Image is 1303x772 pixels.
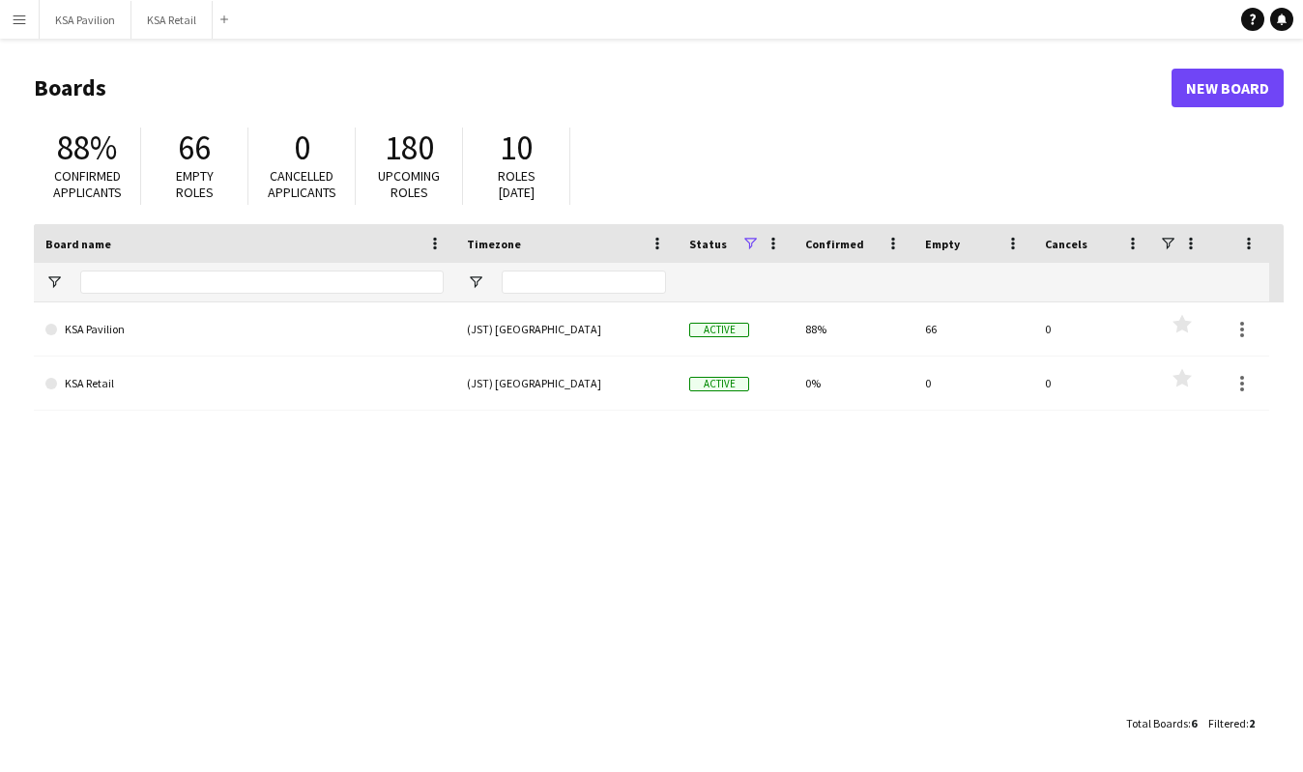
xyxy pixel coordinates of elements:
[1045,237,1087,251] span: Cancels
[1126,704,1197,742] div: :
[45,302,444,357] a: KSA Pavilion
[502,271,666,294] input: Timezone Filter Input
[794,302,913,356] div: 88%
[689,237,727,251] span: Status
[45,357,444,411] a: KSA Retail
[57,127,117,169] span: 88%
[467,237,521,251] span: Timezone
[1033,357,1153,410] div: 0
[1249,716,1255,730] span: 2
[176,167,214,201] span: Empty roles
[498,167,536,201] span: Roles [DATE]
[53,167,122,201] span: Confirmed applicants
[45,273,63,291] button: Open Filter Menu
[467,273,484,291] button: Open Filter Menu
[689,377,749,391] span: Active
[1191,716,1197,730] span: 6
[80,271,444,294] input: Board name Filter Input
[794,357,913,410] div: 0%
[805,237,864,251] span: Confirmed
[385,127,434,169] span: 180
[913,302,1033,356] div: 66
[378,167,440,201] span: Upcoming roles
[268,167,336,201] span: Cancelled applicants
[1126,716,1188,730] span: Total Boards
[925,237,960,251] span: Empty
[34,73,1172,102] h1: Boards
[455,302,678,356] div: (JST) [GEOGRAPHIC_DATA]
[131,1,213,39] button: KSA Retail
[40,1,131,39] button: KSA Pavilion
[689,323,749,337] span: Active
[45,237,111,251] span: Board name
[913,357,1033,410] div: 0
[1033,302,1153,356] div: 0
[1208,704,1255,742] div: :
[294,127,310,169] span: 0
[455,357,678,410] div: (JST) [GEOGRAPHIC_DATA]
[1172,69,1284,107] a: New Board
[500,127,533,169] span: 10
[1208,716,1246,730] span: Filtered
[178,127,211,169] span: 66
